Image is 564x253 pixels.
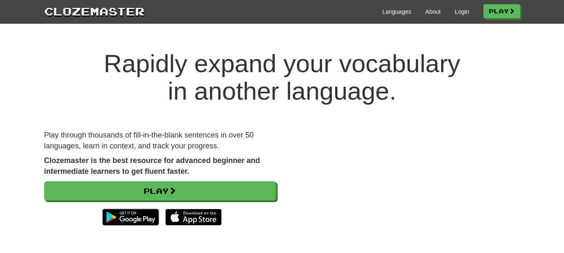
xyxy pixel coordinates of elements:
strong: Clozemaster is the best resource for advanced beginner and intermediate learners to get fluent fa... [44,156,260,175]
img: Download_on_the_App_Store_Badge_US-UK_135x40-25178aeef6eb6b83b96f5f2d004eda3bffbb37122de64afbaef7... [165,209,222,225]
p: Play through thousands of fill-in-the-blank sentences in over 50 languages, learn in context, and... [44,130,276,151]
a: Clozemaster [44,3,144,19]
a: Play [483,4,520,18]
a: About [425,8,441,16]
a: Languages [382,8,411,16]
a: Login [455,8,469,16]
a: Play [44,181,276,200]
img: Get it on Google Play [98,205,163,230]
